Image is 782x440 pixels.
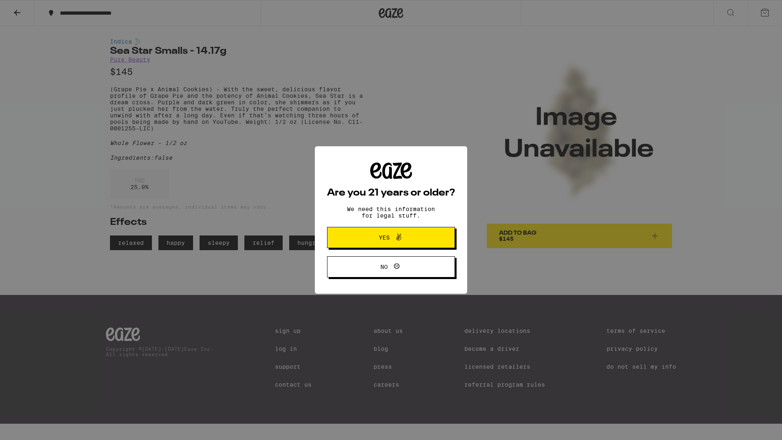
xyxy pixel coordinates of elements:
span: Yes [379,235,390,240]
span: No [380,264,388,270]
button: Yes [327,227,455,248]
h2: Are you 21 years or older? [327,188,455,198]
p: We need this information for legal stuff. [340,206,442,219]
button: No [327,256,455,277]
